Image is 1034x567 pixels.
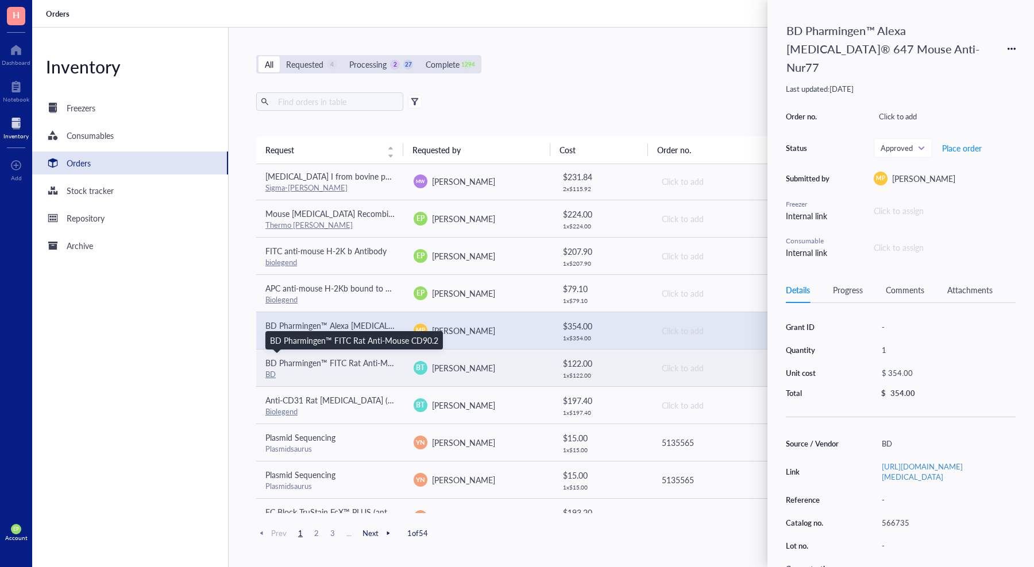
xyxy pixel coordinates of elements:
div: Add [11,174,22,181]
div: Orders [67,157,91,169]
span: [PERSON_NAME] [432,399,495,411]
th: Order no. [648,136,795,164]
a: Sigma-[PERSON_NAME] [265,182,348,193]
a: Biolegend [265,406,298,417]
div: Click to add [662,287,790,300]
div: Click to add [662,175,790,188]
div: - [877,492,1016,508]
div: Processing [349,58,387,71]
div: Consumable [786,236,832,246]
span: [PERSON_NAME] [432,325,495,336]
a: Stock tracker [32,179,228,202]
div: $ 79.10 [563,282,642,295]
span: BT [416,363,425,373]
span: Request [265,143,380,156]
div: Quantity [786,345,844,355]
div: Last updated: [DATE] [786,84,1016,94]
div: Complete [426,58,460,71]
a: Notebook [3,77,29,103]
td: Click to add [651,200,800,237]
span: Approved [881,143,923,153]
div: Comments [886,283,924,296]
div: Attachments [947,283,993,296]
div: Repository [67,212,105,224]
div: Click to add [662,212,790,225]
span: [PERSON_NAME] [432,176,495,187]
div: 1 x $ 354.00 [563,335,642,341]
div: $ 15.00 [563,432,642,444]
div: Reference [786,495,844,505]
a: Orders [46,9,72,19]
div: $ 207.90 [563,245,642,258]
span: FC Block TruStain FcX™ PLUS (anti-mouse CD16/32) Antibody [265,506,488,518]
div: Grant ID [786,322,844,332]
div: Consumables [67,129,114,142]
div: Order no. [786,111,832,122]
span: Next [362,528,393,538]
span: BT [416,400,425,410]
div: Total [786,388,844,398]
a: Orders [32,152,228,174]
td: Click to add [651,312,800,349]
div: 1 [877,342,1016,358]
div: Inventory [32,55,228,78]
span: [PERSON_NAME] [432,474,495,486]
span: EP [416,288,425,298]
th: Request [256,136,403,164]
div: Submitted by [786,173,832,184]
a: BD [265,368,276,379]
span: FITC anti-mouse H-2K b Antibody [265,245,387,257]
span: H [13,7,20,22]
div: Progress [833,283,863,296]
th: Cost [550,136,649,164]
div: Account [5,534,28,541]
div: 5135494 [662,511,790,523]
div: - [877,538,1016,554]
div: 5135565 [662,436,790,449]
div: Internal link [786,246,832,259]
td: 5135494 [651,498,800,535]
div: Status [786,143,832,153]
div: Link [786,467,844,477]
div: Source / Vendor [786,438,844,449]
th: Requested by [403,136,550,164]
span: Prev [256,528,287,538]
span: Mouse [MEDICAL_DATA] Recombinant Protein, PeproTech® [265,208,479,219]
div: Click to add [662,362,790,374]
div: 1294 [463,60,473,69]
span: Plasmid Sequencing [265,432,335,443]
span: Plasmid Sequencing [265,469,335,480]
div: Catalog no. [786,518,844,528]
div: 1 x $ 224.00 [563,223,642,230]
span: 1 of 54 [407,528,428,538]
span: YN [416,437,425,447]
span: [PERSON_NAME] [432,213,495,224]
div: segmented control [256,55,481,73]
div: Archive [67,239,93,252]
span: [PERSON_NAME] [432,250,495,262]
span: 2 [310,528,323,538]
a: [URL][DOMAIN_NAME][MEDICAL_DATA] [882,461,963,482]
div: $ 231.84 [563,170,642,183]
span: EP [416,213,425,224]
span: YN [416,512,425,522]
span: EP [416,251,425,261]
div: Click to add [874,108,1016,125]
a: Dashboard [2,41,30,66]
span: Place order [942,143,982,153]
span: [PERSON_NAME] [432,362,495,374]
div: BD [877,436,1016,452]
span: [PERSON_NAME] [432,511,495,523]
span: 1 [294,528,307,538]
div: Freezers [67,102,95,114]
span: BD Pharmingen™ Alexa [MEDICAL_DATA]® 647 Mouse Anti-Nur77 [265,320,507,331]
div: All [265,58,273,71]
div: $ 224.00 [563,208,642,220]
div: Stock tracker [67,184,114,197]
div: Inventory [3,133,29,139]
div: Unit cost [786,368,844,378]
input: Find orders in table [273,93,399,110]
div: 1 x $ 207.90 [563,260,642,267]
div: Lot no. [786,541,844,551]
td: Click to add [651,274,800,312]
